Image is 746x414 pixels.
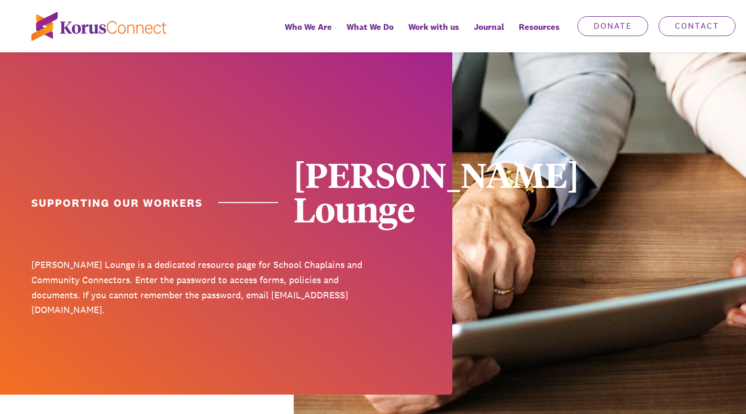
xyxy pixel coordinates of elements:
[511,15,567,52] div: Resources
[31,195,278,210] h1: Supporting Our Workers
[31,258,365,318] p: [PERSON_NAME] Lounge is a dedicated resource page for School Chaplains and Community Connectors. ...
[401,15,466,52] a: Work with us
[294,157,628,226] div: [PERSON_NAME] Lounge
[474,19,504,35] span: Journal
[466,15,511,52] a: Journal
[285,19,332,35] span: Who We Are
[347,19,394,35] span: What We Do
[408,19,459,35] span: Work with us
[277,15,339,52] a: Who We Are
[31,12,166,41] img: korus-connect%2Fc5177985-88d5-491d-9cd7-4a1febad1357_logo.svg
[659,16,736,36] a: Contact
[339,15,401,52] a: What We Do
[577,16,648,36] a: Donate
